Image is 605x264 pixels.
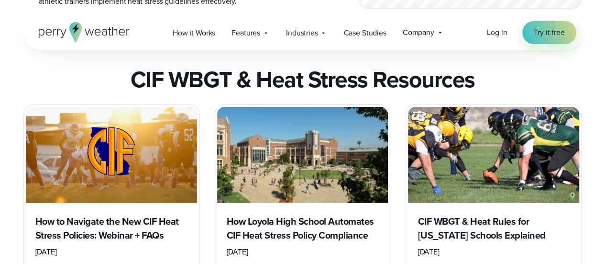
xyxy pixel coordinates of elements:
span: Case Studies [343,27,386,39]
span: Features [231,27,260,39]
h3: CIF WBGT & Heat Rules for [US_STATE] Schools Explained [418,215,570,242]
a: Try it free [522,21,576,44]
img: CIF Wet Bulb Globe Temp [408,107,579,203]
a: Case Studies [335,23,394,43]
h3: How Loyola High School Automates CIF Heat Stress Policy Compliance [227,215,379,242]
div: [DATE] [35,246,187,258]
a: How it Works [165,23,223,43]
h2: CIF WBGT & Heat Stress Resources [131,66,475,93]
span: Try it free [534,27,564,38]
span: Industries [286,27,318,39]
img: CIF heat stress policies webinar [26,107,197,203]
a: Log in [487,27,507,38]
div: [DATE] [227,246,379,258]
div: [DATE] [418,246,570,258]
h3: How to Navigate the New CIF Heat Stress Policies: Webinar + FAQs [35,215,187,242]
span: How it Works [173,27,215,39]
span: Company [403,27,434,38]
